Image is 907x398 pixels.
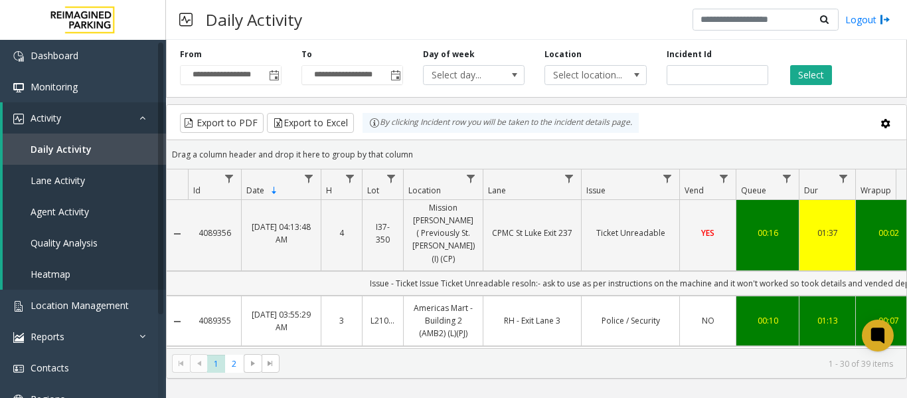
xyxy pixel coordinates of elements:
[790,65,832,85] button: Select
[13,301,24,312] img: 'icon'
[590,314,671,327] a: Police / Security
[31,299,129,312] span: Location Management
[179,3,193,36] img: pageIcon
[702,315,714,326] span: NO
[371,314,395,327] a: L21036801
[412,302,475,340] a: Americas Mart - Building 2 (AMB2) (L)(PJ)
[807,314,847,327] a: 01:13
[196,227,233,239] a: 4089356
[262,354,280,373] span: Go to the last page
[424,66,504,84] span: Select day...
[363,113,639,133] div: By clicking Incident row you will be taken to the incident details page.
[180,49,202,60] label: From
[31,268,70,280] span: Heatmap
[590,227,671,239] a: Ticket Unreadable
[3,258,166,290] a: Heatmap
[193,185,201,196] span: Id
[267,113,354,133] button: Export to Excel
[3,134,166,165] a: Daily Activity
[167,229,188,239] a: Collapse Details
[688,227,728,239] a: YES
[488,185,506,196] span: Lane
[423,49,475,60] label: Day of week
[701,227,714,239] span: YES
[412,201,475,265] a: Mission [PERSON_NAME] ( Previously St. [PERSON_NAME]) (I) (CP)
[715,169,733,187] a: Vend Filter Menu
[31,361,69,374] span: Contacts
[31,143,92,155] span: Daily Activity
[196,314,233,327] a: 4089355
[167,316,188,327] a: Collapse Details
[329,314,354,327] a: 3
[31,80,78,93] span: Monitoring
[367,185,379,196] span: Lot
[13,51,24,62] img: 'icon'
[371,221,395,246] a: I37-350
[560,169,578,187] a: Lane Filter Menu
[462,169,480,187] a: Location Filter Menu
[329,227,354,239] a: 4
[545,66,625,84] span: Select location...
[845,13,890,27] a: Logout
[225,355,243,373] span: Page 2
[180,113,264,133] button: Export to PDF
[31,112,61,124] span: Activity
[167,143,906,166] div: Drag a column header and drop it here to group by that column
[804,185,818,196] span: Dur
[744,314,791,327] a: 00:10
[31,174,85,187] span: Lane Activity
[326,185,332,196] span: H
[667,49,712,60] label: Incident Id
[388,66,402,84] span: Toggle popup
[744,227,791,239] a: 00:16
[31,205,89,218] span: Agent Activity
[220,169,238,187] a: Id Filter Menu
[861,185,891,196] span: Wrapup
[544,49,582,60] label: Location
[685,185,704,196] span: Vend
[167,169,906,348] div: Data table
[207,355,225,373] span: Page 1
[13,82,24,93] img: 'icon'
[659,169,677,187] a: Issue Filter Menu
[880,13,890,27] img: logout
[491,227,573,239] a: CPMC St Luke Exit 237
[382,169,400,187] a: Lot Filter Menu
[250,221,313,246] a: [DATE] 04:13:48 AM
[288,358,893,369] kendo-pager-info: 1 - 30 of 39 items
[13,114,24,124] img: 'icon'
[586,185,606,196] span: Issue
[248,358,258,369] span: Go to the next page
[265,358,276,369] span: Go to the last page
[31,237,98,249] span: Quality Analysis
[13,363,24,374] img: 'icon'
[266,66,281,84] span: Toggle popup
[778,169,796,187] a: Queue Filter Menu
[269,185,280,196] span: Sortable
[408,185,441,196] span: Location
[688,314,728,327] a: NO
[341,169,359,187] a: H Filter Menu
[3,102,166,134] a: Activity
[31,330,64,343] span: Reports
[31,49,78,62] span: Dashboard
[741,185,766,196] span: Queue
[3,227,166,258] a: Quality Analysis
[301,49,312,60] label: To
[3,165,166,196] a: Lane Activity
[246,185,264,196] span: Date
[199,3,309,36] h3: Daily Activity
[13,332,24,343] img: 'icon'
[300,169,318,187] a: Date Filter Menu
[244,354,262,373] span: Go to the next page
[369,118,380,128] img: infoIcon.svg
[835,169,853,187] a: Dur Filter Menu
[491,314,573,327] a: RH - Exit Lane 3
[807,227,847,239] a: 01:37
[3,196,166,227] a: Agent Activity
[250,308,313,334] a: [DATE] 03:55:29 AM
